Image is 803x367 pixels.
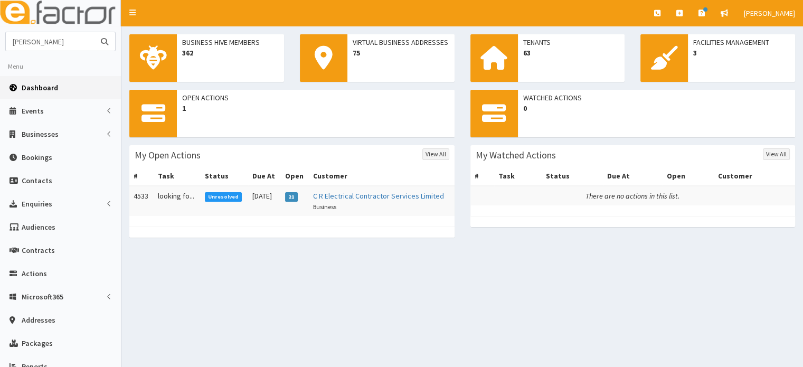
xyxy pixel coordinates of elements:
span: Packages [22,338,53,348]
span: Contacts [22,176,52,185]
th: Status [542,166,603,186]
span: Microsoft365 [22,292,63,302]
span: Actions [22,269,47,278]
span: 21 [285,192,298,202]
th: Due At [248,166,281,186]
a: View All [763,148,790,160]
input: Search... [6,32,95,51]
span: Tenants [523,37,620,48]
span: Watched Actions [523,92,790,103]
th: # [470,166,495,186]
th: Customer [714,166,795,186]
th: Status [201,166,248,186]
th: Task [494,166,542,186]
th: # [129,166,154,186]
span: 0 [523,103,790,114]
span: Addresses [22,315,55,325]
th: Open [662,166,713,186]
span: Facilities Management [693,37,790,48]
a: View All [422,148,449,160]
span: 75 [353,48,449,58]
span: 63 [523,48,620,58]
span: 362 [182,48,279,58]
span: [PERSON_NAME] [744,8,795,18]
h3: My Open Actions [135,150,201,160]
span: Contracts [22,246,55,255]
th: Task [154,166,201,186]
h3: My Watched Actions [476,150,556,160]
span: Virtual Business Addresses [353,37,449,48]
span: Businesses [22,129,59,139]
span: Unresolved [205,192,242,202]
th: Open [281,166,309,186]
span: 1 [182,103,449,114]
i: There are no actions in this list. [585,191,679,201]
span: Open Actions [182,92,449,103]
span: Dashboard [22,83,58,92]
small: Business [313,203,336,211]
a: C R Electrical Contractor Services Limited [313,191,444,201]
span: 3 [693,48,790,58]
span: Events [22,106,44,116]
td: looking fo... [154,186,201,216]
span: Bookings [22,153,52,162]
span: Audiences [22,222,55,232]
td: [DATE] [248,186,281,216]
th: Due At [603,166,662,186]
th: Customer [309,166,455,186]
td: 4533 [129,186,154,216]
span: Business Hive Members [182,37,279,48]
span: Enquiries [22,199,52,209]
